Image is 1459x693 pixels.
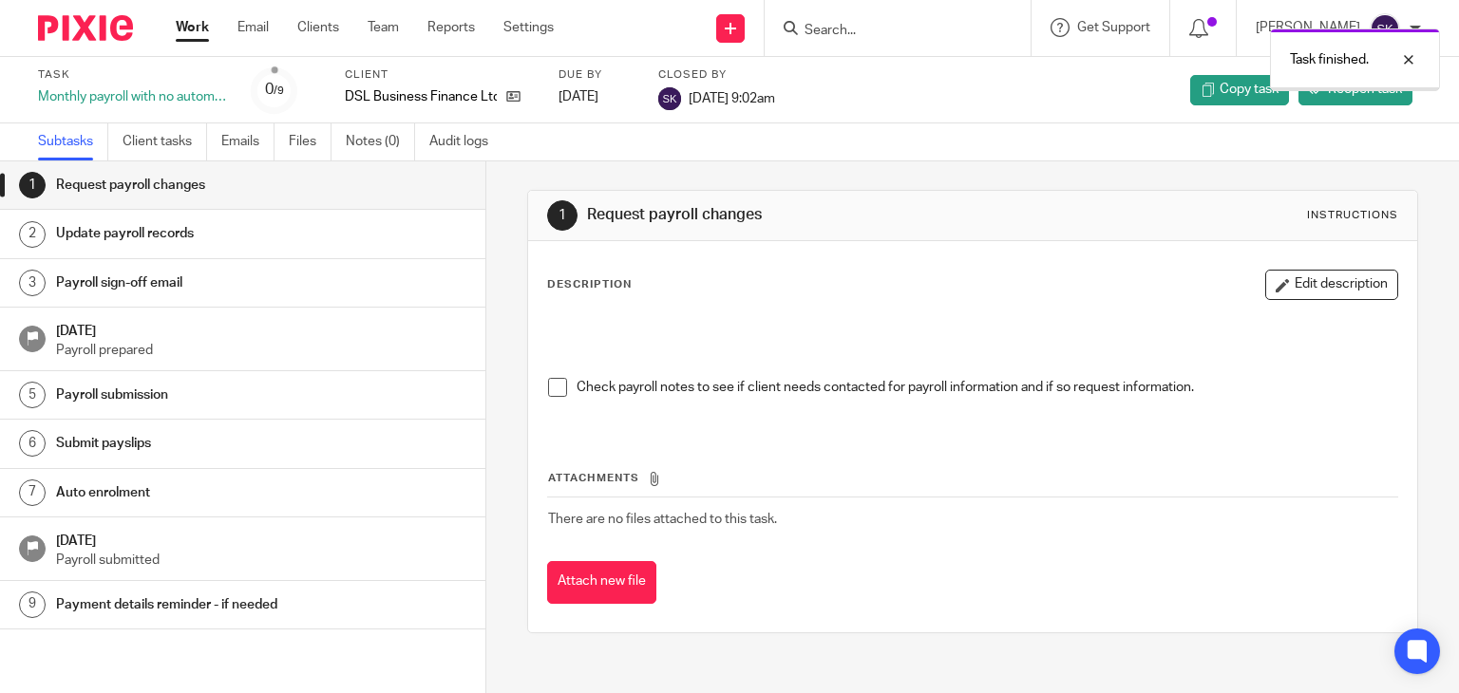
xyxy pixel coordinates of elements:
a: Emails [221,123,275,160]
h1: Request payroll changes [56,171,330,199]
div: 1 [547,200,578,231]
a: Clients [297,18,339,37]
a: Settings [503,18,554,37]
div: 9 [19,591,46,618]
h1: [DATE] [56,317,466,341]
h1: Payroll submission [56,381,330,409]
a: Team [368,18,399,37]
div: 3 [19,270,46,296]
div: Monthly payroll with no automated e-mail [38,87,228,106]
label: Client [345,67,535,83]
a: Client tasks [123,123,207,160]
a: Subtasks [38,123,108,160]
h1: Update payroll records [56,219,330,248]
a: Reports [427,18,475,37]
div: 0 [265,79,284,101]
span: There are no files attached to this task. [548,513,777,526]
label: Task [38,67,228,83]
div: 5 [19,382,46,408]
h1: Submit payslips [56,429,330,458]
h1: Payment details reminder - if needed [56,590,330,619]
p: Payroll prepared [56,341,466,360]
a: Notes (0) [346,123,415,160]
div: 2 [19,221,46,248]
p: Payroll submitted [56,551,466,570]
a: Files [289,123,332,160]
p: Task finished. [1290,50,1369,69]
p: Description [547,277,632,292]
img: svg%3E [658,87,681,110]
img: svg%3E [1370,13,1400,44]
h1: Request payroll changes [587,205,1013,225]
span: Attachments [548,473,639,483]
div: 7 [19,479,46,506]
h1: Payroll sign-off email [56,269,330,297]
div: 6 [19,430,46,457]
label: Due by [559,67,635,83]
button: Attach new file [547,561,656,604]
a: Work [176,18,209,37]
p: Check payroll notes to see if client needs contacted for payroll information and if so request in... [577,378,1398,397]
img: Pixie [38,15,133,41]
small: /9 [274,85,284,96]
a: Audit logs [429,123,502,160]
div: 1 [19,172,46,198]
label: Closed by [658,67,775,83]
button: Edit description [1265,270,1398,300]
p: DSL Business Finance Ltd [345,87,497,106]
div: [DATE] [559,87,635,106]
a: Email [237,18,269,37]
h1: Auto enrolment [56,478,330,507]
span: [DATE] 9:02am [689,91,775,104]
div: Instructions [1307,208,1398,223]
h1: [DATE] [56,527,466,551]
